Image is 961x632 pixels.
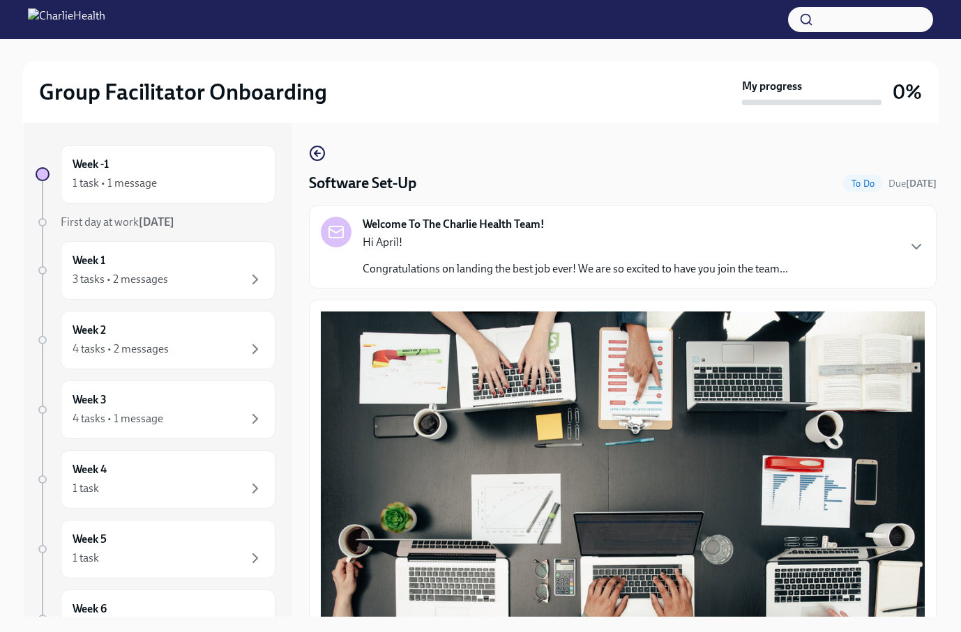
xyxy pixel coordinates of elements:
[73,341,169,357] div: 4 tasks • 2 messages
[73,253,105,268] h6: Week 1
[73,157,109,172] h6: Week -1
[73,392,107,408] h6: Week 3
[309,173,416,194] h4: Software Set-Up
[363,261,788,277] p: Congratulations on landing the best job ever! We are so excited to have you join the team...
[39,78,327,106] h2: Group Facilitator Onboarding
[363,235,788,250] p: Hi April!
[139,215,174,229] strong: [DATE]
[73,411,163,426] div: 4 tasks • 1 message
[742,79,802,94] strong: My progress
[906,178,937,190] strong: [DATE]
[843,178,883,189] span: To Do
[888,178,937,190] span: Due
[36,145,275,203] a: Week -11 task • 1 message
[73,550,99,566] div: 1 task
[36,311,275,369] a: Week 24 tasks • 2 messages
[28,8,105,31] img: CharlieHealth
[73,176,157,191] div: 1 task • 1 message
[73,272,168,287] div: 3 tasks • 2 messages
[73,462,107,477] h6: Week 4
[893,79,922,105] h3: 0%
[73,601,107,617] h6: Week 6
[36,241,275,300] a: Week 13 tasks • 2 messages
[73,532,107,547] h6: Week 5
[36,380,275,439] a: Week 34 tasks • 1 message
[36,450,275,509] a: Week 41 task
[73,323,106,338] h6: Week 2
[888,177,937,190] span: October 14th, 2025 09:00
[61,215,174,229] span: First day at work
[363,217,545,232] strong: Welcome To The Charlie Health Team!
[36,215,275,230] a: First day at work[DATE]
[73,481,99,496] div: 1 task
[36,520,275,578] a: Week 51 task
